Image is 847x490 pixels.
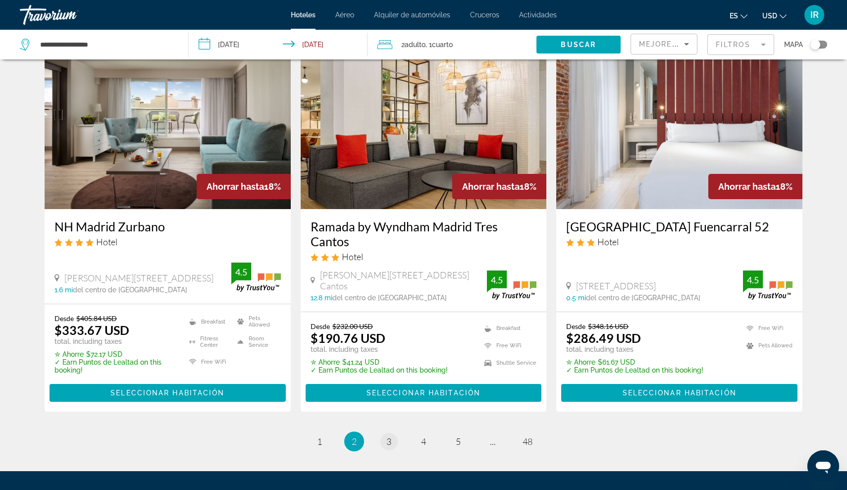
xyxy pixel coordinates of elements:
p: $41.24 USD [311,358,448,366]
span: Mapa [784,38,803,52]
img: trustyou-badge.svg [743,271,793,300]
span: 48 [523,436,532,447]
p: ✓ Earn Puntos de Lealtad on this booking! [54,358,177,374]
a: Alquiler de automóviles [374,11,450,19]
button: Seleccionar habitación [50,384,286,402]
p: ✓ Earn Puntos de Lealtad on this booking! [311,366,448,374]
span: IR [810,10,819,20]
span: Ahorrar hasta [462,181,520,192]
del: $232.00 USD [332,322,373,330]
p: ✓ Earn Puntos de Lealtad on this booking! [566,366,703,374]
span: Buscar [561,41,596,49]
span: Hotel [96,236,117,247]
span: Mejores descuentos [639,40,738,48]
ins: $286.49 USD [566,330,641,345]
a: Actividades [519,11,557,19]
iframe: Button to launch messaging window [807,450,839,482]
span: Ahorrar hasta [207,181,264,192]
p: total, including taxes [54,337,177,345]
button: Filter [707,34,774,55]
div: 18% [452,174,546,199]
span: , 1 [425,38,453,52]
li: Free WiFi [741,322,793,334]
span: ✮ Ahorre [54,350,84,358]
span: es [730,12,738,20]
button: Change currency [762,8,787,23]
img: Hotel image [45,51,291,209]
h3: Ramada by Wyndham Madrid Tres Cantos [311,219,537,249]
button: Check-in date: Dec 9, 2025 Check-out date: Dec 11, 2025 [189,30,368,59]
span: Desde [54,314,74,323]
span: del centro de [GEOGRAPHIC_DATA] [332,294,447,302]
span: USD [762,12,777,20]
p: total, including taxes [311,345,448,353]
del: $405.84 USD [76,314,117,323]
a: Seleccionar habitación [561,386,797,397]
p: $61.67 USD [566,358,703,366]
a: Hoteles [291,11,316,19]
li: Room Service [232,334,280,349]
button: Buscar [536,36,621,54]
a: Cruceros [470,11,499,19]
ins: $333.67 USD [54,323,129,337]
span: Adulto [405,41,425,49]
span: 0.5 mi [566,294,586,302]
span: ✮ Ahorre [311,358,340,366]
button: Toggle map [803,40,827,49]
span: 2 [401,38,425,52]
span: [STREET_ADDRESS] [576,280,656,291]
a: Aéreo [335,11,354,19]
button: Travelers: 2 adults, 0 children [368,30,536,59]
span: [PERSON_NAME][STREET_ADDRESS] Cantos [320,270,487,291]
div: 4.5 [231,266,251,278]
span: 3 [386,436,391,447]
img: trustyou-badge.svg [231,263,281,292]
button: Seleccionar habitación [306,384,542,402]
ins: $190.76 USD [311,330,385,345]
span: Seleccionar habitación [623,389,737,397]
del: $348.16 USD [588,322,629,330]
span: del centro de [GEOGRAPHIC_DATA] [586,294,700,302]
div: 18% [197,174,291,199]
span: Ahorrar hasta [718,181,776,192]
div: 4.5 [487,274,507,286]
p: total, including taxes [566,345,703,353]
button: Change language [730,8,747,23]
span: Cuarto [432,41,453,49]
img: Hotel image [301,51,547,209]
span: 1.6 mi [54,286,73,294]
a: [GEOGRAPHIC_DATA] Fuencarral 52 [566,219,793,234]
button: Seleccionar habitación [561,384,797,402]
div: 4 star Hotel [54,236,281,247]
span: Desde [311,322,330,330]
a: Seleccionar habitación [50,386,286,397]
img: trustyou-badge.svg [487,271,536,300]
li: Breakfast [479,322,536,334]
li: Fitness Center [184,334,232,349]
span: ✮ Ahorre [566,358,595,366]
span: Hotel [342,251,363,262]
span: 5 [456,436,461,447]
li: Pets Allowed [741,339,793,352]
span: ... [490,436,496,447]
button: User Menu [801,4,827,25]
a: NH Madrid Zurbano [54,219,281,234]
span: Hotel [597,236,619,247]
mat-select: Sort by [639,38,689,50]
span: Seleccionar habitación [110,389,224,397]
span: Desde [566,322,585,330]
div: 3 star Hotel [311,251,537,262]
li: Breakfast [184,314,232,329]
div: 3 star Hotel [566,236,793,247]
div: 4.5 [743,274,763,286]
span: del centro de [GEOGRAPHIC_DATA] [73,286,187,294]
img: Hotel image [556,51,802,209]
